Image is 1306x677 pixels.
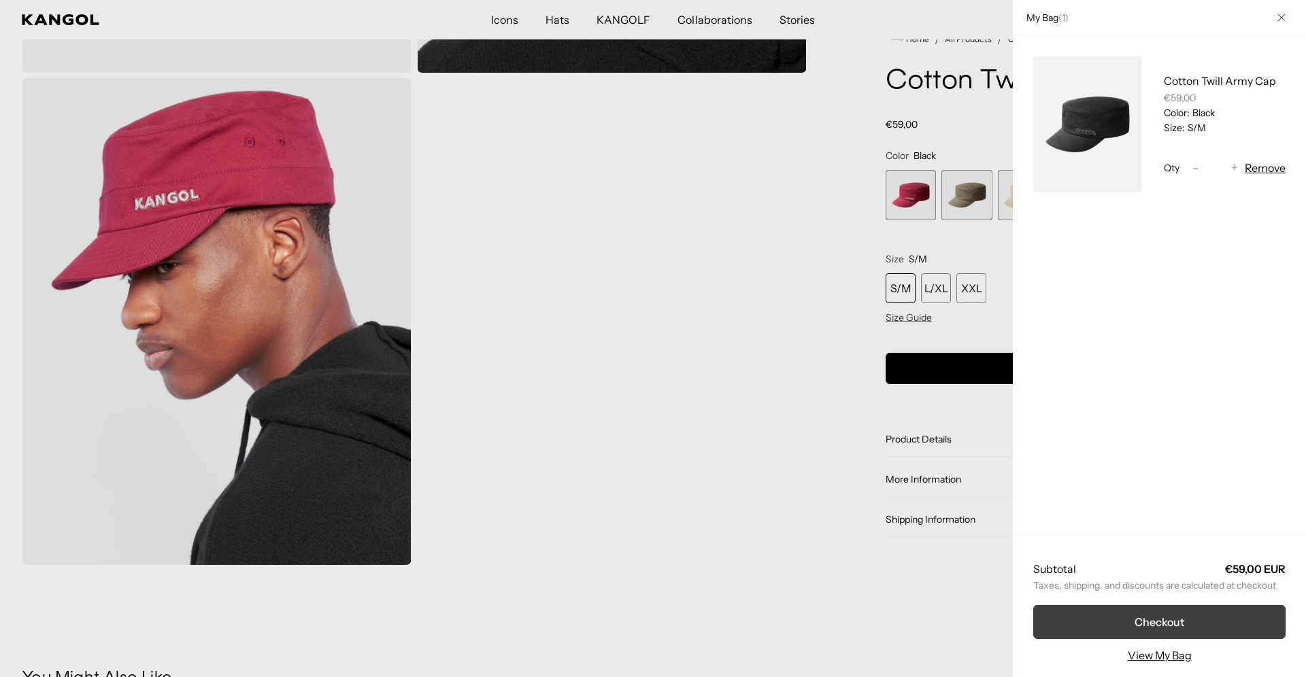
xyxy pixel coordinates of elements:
[1164,92,1286,104] div: €59,00
[1033,605,1286,639] button: Checkout
[1058,12,1069,24] span: ( )
[1164,122,1185,134] dt: Size:
[1185,160,1205,176] button: -
[1192,159,1199,177] span: -
[1164,162,1179,174] span: Qty
[1205,160,1224,176] input: Quantity for Cotton Twill Army Cap
[1033,561,1076,576] h2: Subtotal
[1033,579,1286,591] small: Taxes, shipping, and discounts are calculated at checkout
[1185,122,1206,134] dd: S/M
[1224,160,1245,176] button: +
[1128,647,1192,663] a: View My Bag
[1164,74,1276,88] a: Cotton Twill Army Cap
[1020,12,1069,24] h2: My Bag
[1190,107,1215,119] dd: Black
[1231,159,1238,177] span: +
[1164,107,1190,119] dt: Color:
[1225,562,1286,576] strong: €59,00 EUR
[1062,12,1065,24] span: 1
[1245,160,1286,176] button: Remove Cotton Twill Army Cap - Black / S/M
